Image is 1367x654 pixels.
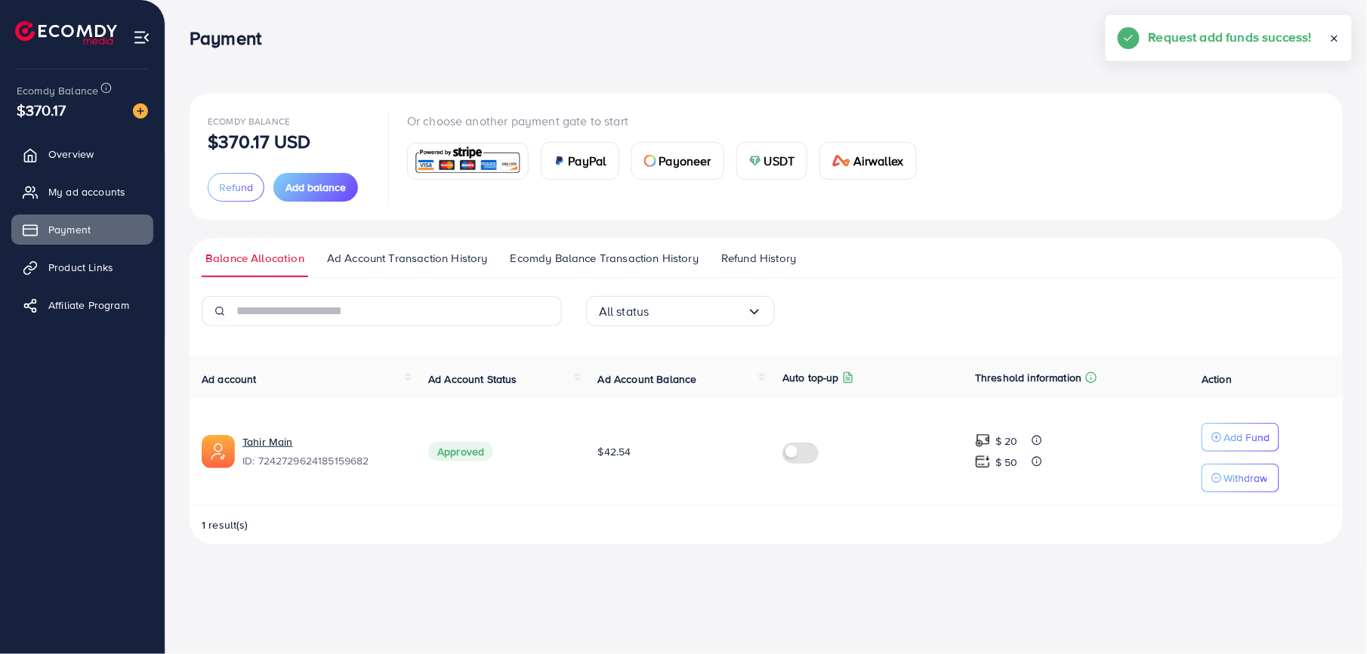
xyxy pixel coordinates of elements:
[1303,586,1356,643] iframe: Chat
[721,250,796,267] span: Refund History
[273,173,358,202] button: Add balance
[48,222,91,237] span: Payment
[598,444,631,459] span: $42.54
[48,298,129,313] span: Affiliate Program
[205,250,304,267] span: Balance Allocation
[995,453,1018,471] p: $ 50
[202,372,257,387] span: Ad account
[11,214,153,245] a: Payment
[975,454,991,470] img: top-up amount
[15,21,117,45] img: logo
[407,112,929,130] p: Or choose another payment gate to start
[659,152,711,170] span: Payoneer
[133,103,148,119] img: image
[327,250,488,267] span: Ad Account Transaction History
[749,155,761,167] img: card
[428,372,517,387] span: Ad Account Status
[631,142,724,180] a: cardPayoneer
[1149,27,1312,47] h5: Request add funds success!
[1202,372,1232,387] span: Action
[511,250,699,267] span: Ecomdy Balance Transaction History
[736,142,808,180] a: cardUSDT
[1224,469,1267,487] p: Withdraw
[133,29,150,46] img: menu
[407,143,529,180] a: card
[17,99,66,121] span: $370.17
[598,372,697,387] span: Ad Account Balance
[11,139,153,169] a: Overview
[285,180,346,195] span: Add balance
[11,252,153,282] a: Product Links
[975,369,1082,387] p: Threshold information
[644,155,656,167] img: card
[242,453,404,468] span: ID: 7242729624185159682
[650,300,747,323] input: Search for option
[782,369,839,387] p: Auto top-up
[554,155,566,167] img: card
[11,290,153,320] a: Affiliate Program
[412,145,523,177] img: card
[995,432,1018,450] p: $ 20
[208,132,311,150] p: $370.17 USD
[541,142,619,180] a: cardPayPal
[48,260,113,275] span: Product Links
[599,300,650,323] span: All status
[219,180,253,195] span: Refund
[853,152,903,170] span: Airwallex
[832,155,850,167] img: card
[819,142,916,180] a: cardAirwallex
[48,147,94,162] span: Overview
[1202,423,1279,452] button: Add Fund
[428,442,493,461] span: Approved
[586,296,775,326] div: Search for option
[764,152,795,170] span: USDT
[242,434,293,449] a: Tahir Main
[202,517,248,532] span: 1 result(s)
[11,177,153,207] a: My ad accounts
[1224,428,1270,446] p: Add Fund
[208,115,290,128] span: Ecomdy Balance
[48,184,125,199] span: My ad accounts
[1202,464,1279,492] button: Withdraw
[569,152,606,170] span: PayPal
[242,434,404,469] div: <span class='underline'>Tahir Main</span></br>7242729624185159682
[17,83,98,98] span: Ecomdy Balance
[975,433,991,449] img: top-up amount
[190,27,273,49] h3: Payment
[208,173,264,202] button: Refund
[202,435,235,468] img: ic-ads-acc.e4c84228.svg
